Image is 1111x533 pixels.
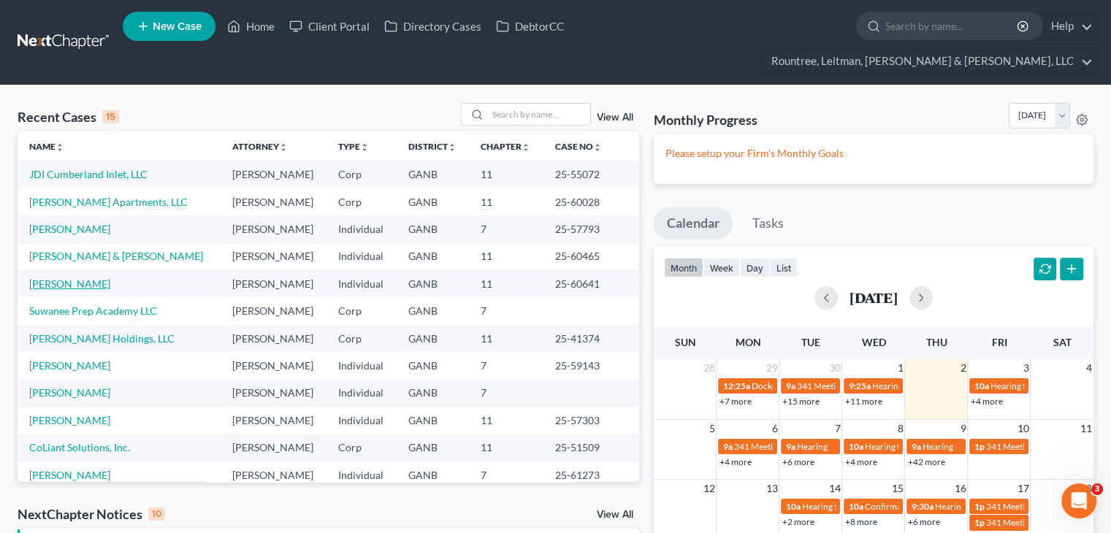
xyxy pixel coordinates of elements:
span: 1p [974,501,984,512]
span: 9:25a [848,380,870,391]
td: Individual [327,461,396,488]
td: 11 [469,161,543,188]
span: 28 [701,359,716,377]
a: +2 more [782,516,814,527]
a: +7 more [719,396,751,407]
td: GANB [397,352,470,379]
td: 11 [469,188,543,215]
td: [PERSON_NAME] [221,243,327,270]
a: View All [597,510,633,520]
h3: Monthly Progress [654,111,757,129]
a: [PERSON_NAME] [29,277,110,290]
td: 7 [469,215,543,242]
td: [PERSON_NAME] [221,215,327,242]
a: +6 more [907,516,939,527]
span: 3 [1021,359,1030,377]
td: 25-60641 [543,270,639,297]
span: Wed [861,336,885,348]
td: 25-59143 [543,352,639,379]
span: Hearing for [PERSON_NAME] [990,380,1104,391]
a: JDI Cumberland Inlet, LLC [29,168,148,180]
span: Hearing for OTB Holding LLC, et al. [801,501,933,512]
span: 9a [722,441,732,452]
td: Individual [327,352,396,379]
a: +8 more [844,516,877,527]
span: Hearing [796,441,827,452]
button: day [740,258,770,277]
td: [PERSON_NAME] [221,352,327,379]
span: 10a [848,441,863,452]
td: 11 [469,270,543,297]
span: Hearing for [PERSON_NAME] [871,380,985,391]
a: +4 more [970,396,1002,407]
span: 12:25a [722,380,749,391]
td: 25-61273 [543,461,639,488]
span: Docket Text: for Wellmade Floor Coverings International, Inc., et al. [751,380,1006,391]
span: 16 [952,480,967,497]
span: Fri [991,336,1007,348]
a: [PERSON_NAME] [29,386,110,399]
div: Recent Cases [18,108,119,126]
a: Rountree, Leitman, [PERSON_NAME] & [PERSON_NAME], LLC [764,48,1093,74]
span: 11 [1079,420,1093,437]
td: 25-51509 [543,434,639,461]
i: unfold_more [593,143,602,152]
td: GANB [397,297,470,324]
td: [PERSON_NAME] [221,407,327,434]
span: Hearing for Global Concessions Inc. [934,501,1071,512]
a: [PERSON_NAME] [29,359,110,372]
a: [PERSON_NAME] [29,414,110,426]
span: 15 [890,480,904,497]
span: 17 [1015,480,1030,497]
iframe: Intercom live chat [1061,483,1096,518]
span: 29 [764,359,779,377]
a: +6 more [782,456,814,467]
td: Individual [327,380,396,407]
button: month [664,258,703,277]
span: 13 [764,480,779,497]
td: [PERSON_NAME] [221,188,327,215]
a: [PERSON_NAME] [29,469,110,481]
span: 10 [1015,420,1030,437]
i: unfold_more [360,143,369,152]
a: [PERSON_NAME] Holdings, LLC [29,332,175,345]
a: +15 more [782,396,819,407]
span: 14 [827,480,841,497]
i: unfold_more [279,143,288,152]
td: GANB [397,215,470,242]
td: 11 [469,407,543,434]
td: Corp [327,297,396,324]
p: Please setup your Firm's Monthly Goals [665,146,1082,161]
span: 9a [785,441,795,452]
a: Suwanee Prep Academy LLC [29,304,157,317]
td: [PERSON_NAME] [221,161,327,188]
a: Case Nounfold_more [555,141,602,152]
span: Hearing for [PERSON_NAME] [864,441,978,452]
td: 11 [469,434,543,461]
a: Calendar [654,207,733,239]
h2: [DATE] [850,290,898,305]
span: 12 [701,480,716,497]
td: [PERSON_NAME] [221,297,327,324]
a: Directory Cases [377,13,489,39]
span: New Case [153,21,202,32]
a: Chapterunfold_more [481,141,530,152]
td: 11 [469,243,543,270]
span: Tue [801,336,820,348]
button: list [770,258,798,277]
td: 7 [469,297,543,324]
td: 7 [469,352,543,379]
span: 1 [896,359,904,377]
span: 5 [707,420,716,437]
input: Search by name... [885,12,1019,39]
td: Corp [327,161,396,188]
a: +11 more [844,396,882,407]
td: GANB [397,243,470,270]
a: Districtunfold_more [408,141,457,152]
div: 15 [102,110,119,123]
span: 6 [770,420,779,437]
span: 30 [827,359,841,377]
i: unfold_more [522,143,530,152]
td: [PERSON_NAME] [221,270,327,297]
td: GANB [397,270,470,297]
